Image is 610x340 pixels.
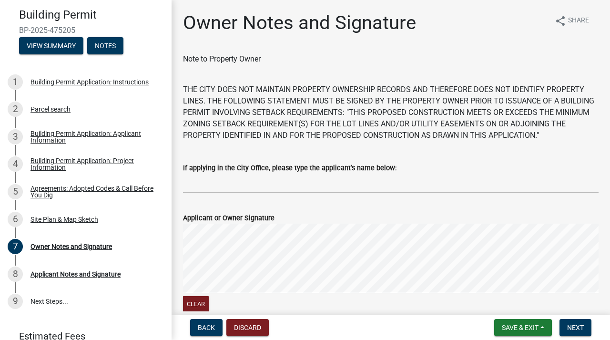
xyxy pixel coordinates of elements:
button: View Summary [19,37,83,54]
p: THE CITY DOES NOT MAINTAIN PROPERTY OWNERSHIP RECORDS AND THEREFORE DOES NOT IDENTIFY PROPERTY LI... [183,84,599,141]
div: Applicant Notes and Signature [30,271,121,278]
button: Back [190,319,223,336]
span: Save & Exit [502,324,539,331]
div: 3 [8,129,23,144]
div: 8 [8,267,23,282]
button: Discard [226,319,269,336]
button: shareShare [547,11,597,30]
span: Back [198,324,215,331]
div: 5 [8,184,23,199]
span: Share [568,15,589,27]
h4: Building Permit [19,8,164,22]
button: Next [559,319,591,336]
div: 7 [8,239,23,254]
div: Building Permit Application: Project Information [30,157,156,171]
span: Next [567,324,584,331]
button: Notes [87,37,123,54]
i: share [555,15,566,27]
wm-modal-confirm: Notes [87,42,123,50]
div: Building Permit Application: Applicant Information [30,130,156,144]
div: Parcel search [30,106,71,113]
div: Owner Notes and Signature [30,243,112,250]
wm-modal-confirm: Summary [19,42,83,50]
button: Clear [183,296,209,312]
div: 6 [8,212,23,227]
div: Building Permit Application: Instructions [30,79,149,85]
div: 4 [8,156,23,172]
label: Applicant or Owner Signature [183,215,274,222]
div: 9 [8,294,23,309]
div: Site Plan & Map Sketch [30,216,98,223]
div: 1 [8,74,23,90]
label: If applying in the City Office, please type the applicant's name below: [183,165,396,172]
p: Note to Property Owner [183,53,599,76]
span: BP-2025-475205 [19,26,152,35]
h1: Owner Notes and Signature [183,11,416,34]
div: 2 [8,102,23,117]
div: Agreements: Adopted Codes & Call Before You Dig [30,185,156,198]
button: Save & Exit [494,319,552,336]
